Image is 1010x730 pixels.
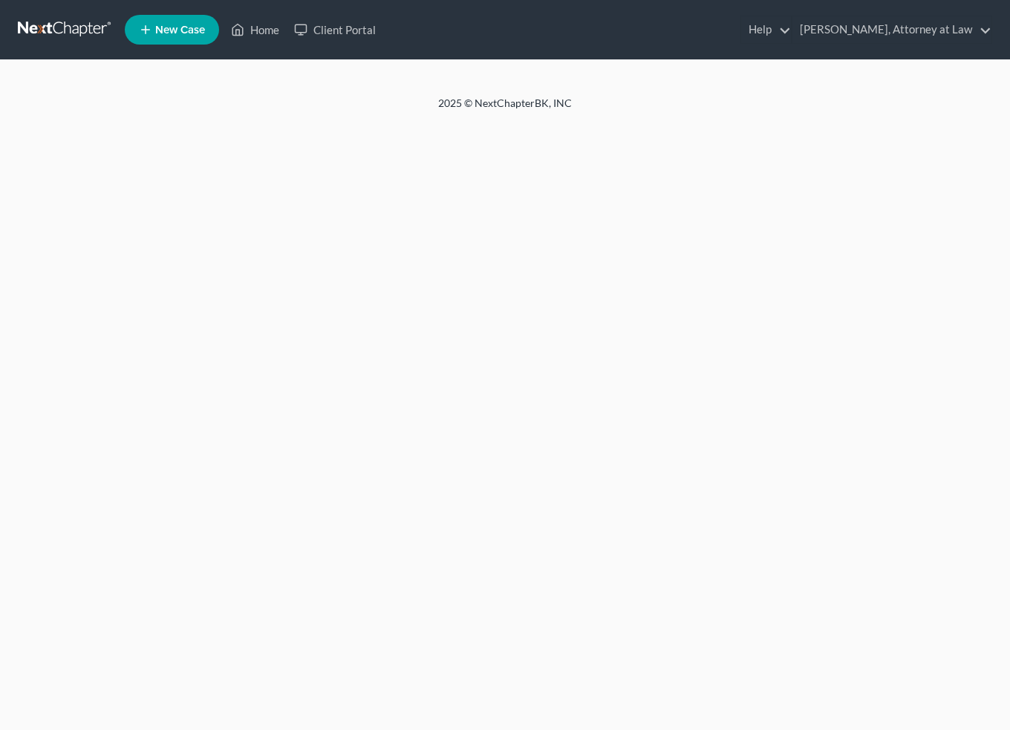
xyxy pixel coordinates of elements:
[792,16,991,43] a: [PERSON_NAME], Attorney at Law
[82,96,928,123] div: 2025 © NextChapterBK, INC
[287,16,383,43] a: Client Portal
[224,16,287,43] a: Home
[125,15,219,45] new-legal-case-button: New Case
[741,16,791,43] a: Help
